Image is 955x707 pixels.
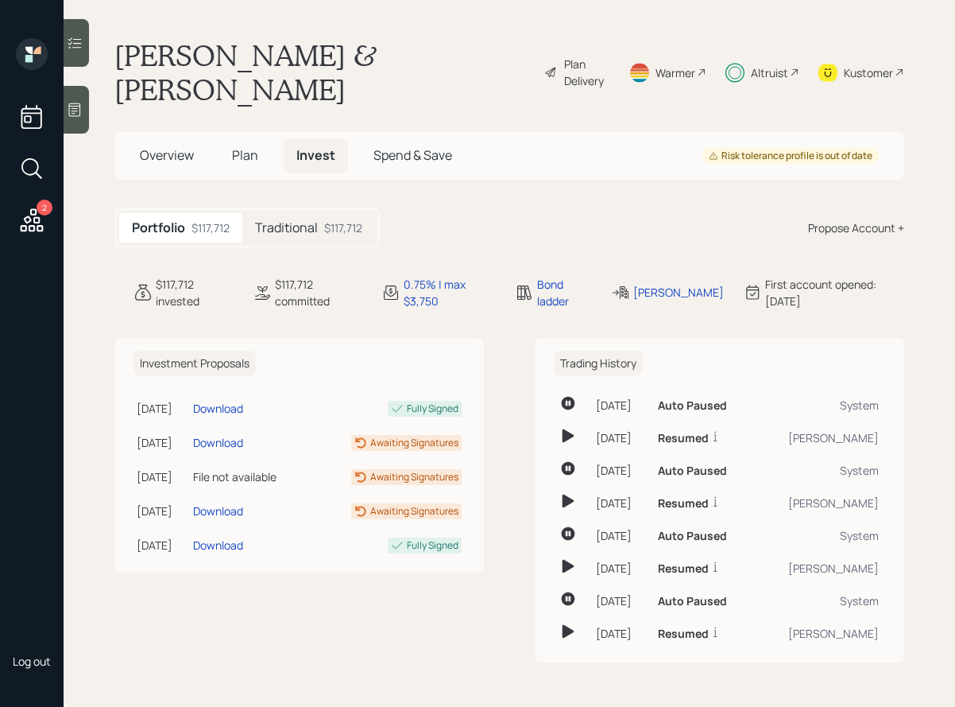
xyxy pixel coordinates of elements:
[13,654,51,669] div: Log out
[658,399,727,413] h6: Auto Paused
[137,400,187,417] div: [DATE]
[193,537,243,554] div: Download
[296,146,335,164] span: Invest
[275,276,363,309] div: $117,712 committed
[133,351,256,377] h6: Investment Proposals
[191,219,230,236] div: $117,712
[193,434,243,451] div: Download
[761,462,879,479] div: System
[658,530,727,543] h6: Auto Paused
[232,146,258,164] span: Plan
[658,595,727,608] h6: Auto Paused
[564,56,609,89] div: Plan Delivery
[761,495,879,511] div: [PERSON_NAME]
[658,562,709,576] h6: Resumed
[407,538,458,553] div: Fully Signed
[761,560,879,577] div: [PERSON_NAME]
[761,625,879,642] div: [PERSON_NAME]
[255,220,318,235] h5: Traditional
[193,468,307,485] div: File not available
[655,64,695,81] div: Warmer
[808,219,904,236] div: Propose Account +
[137,503,187,519] div: [DATE]
[596,625,644,642] div: [DATE]
[761,397,879,414] div: System
[658,464,727,478] h6: Auto Paused
[596,560,644,577] div: [DATE]
[137,434,187,451] div: [DATE]
[324,219,362,236] div: $117,712
[658,432,709,445] h6: Resumed
[761,429,879,446] div: [PERSON_NAME]
[658,497,709,511] h6: Resumed
[709,150,872,163] div: Risk tolerance profile is out of date
[596,495,644,511] div: [DATE]
[137,537,187,554] div: [DATE]
[596,527,644,544] div: [DATE]
[765,276,904,309] div: First account opened: [DATE]
[37,200,52,216] div: 2
[407,402,458,416] div: Fully Signed
[633,284,724,301] div: [PERSON_NAME]
[596,462,644,479] div: [DATE]
[596,397,644,414] div: [DATE]
[156,276,234,309] div: $117,712 invested
[596,592,644,609] div: [DATE]
[844,64,893,81] div: Kustomer
[761,592,879,609] div: System
[596,429,644,446] div: [DATE]
[132,220,185,235] h5: Portfolio
[761,527,879,544] div: System
[373,146,452,164] span: Spend & Save
[193,400,243,417] div: Download
[370,436,458,450] div: Awaiting Signatures
[370,470,458,484] div: Awaiting Signatures
[140,146,194,164] span: Overview
[193,503,243,519] div: Download
[114,38,532,107] h1: [PERSON_NAME] & [PERSON_NAME]
[16,603,48,635] img: sami-boghos-headshot.png
[751,64,788,81] div: Altruist
[404,276,495,309] div: 0.75% | max $3,750
[554,351,643,377] h6: Trading History
[370,504,458,519] div: Awaiting Signatures
[537,276,593,309] div: Bond ladder
[658,627,709,641] h6: Resumed
[137,468,187,485] div: [DATE]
